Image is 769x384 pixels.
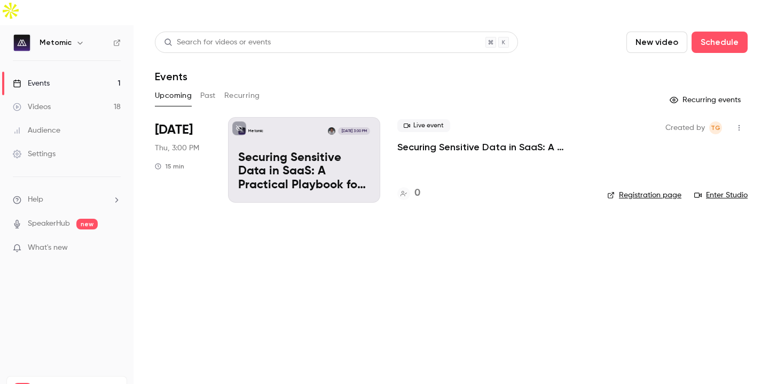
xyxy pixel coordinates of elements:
h1: Events [155,70,187,83]
a: Securing Sensitive Data in SaaS: A Practical Playbook for Financial Services at ScaleMetomicPaddy... [228,117,380,203]
span: Created by [665,121,705,134]
p: Securing Sensitive Data in SaaS: A Practical Playbook for Financial Services at Scale [238,151,370,193]
iframe: Noticeable Trigger [108,243,121,253]
img: Paddy O'Neill [328,127,335,135]
div: Search for videos or events [164,37,271,48]
span: new [76,219,98,229]
button: Schedule [692,32,748,53]
a: Registration page [607,190,681,201]
button: Upcoming [155,87,192,104]
p: Metomic [248,128,263,134]
a: Enter Studio [694,190,748,201]
div: Sep 25 Thu, 3:00 PM (Europe/London) [155,117,211,203]
li: help-dropdown-opener [13,194,121,205]
span: Live event [397,119,450,132]
span: What's new [28,242,68,254]
h4: 0 [414,186,420,201]
div: Settings [13,149,56,159]
div: 15 min [155,162,184,171]
a: Securing Sensitive Data in SaaS: A Practical Playbook for Financial Services at Scale [397,141,590,153]
button: Recurring [224,87,260,104]
div: Videos [13,102,51,112]
a: 0 [397,186,420,201]
a: SpeakerHub [28,218,70,229]
div: Events [13,78,50,89]
span: Help [28,194,43,205]
img: Metomic [13,34,30,51]
button: Recurring events [665,91,748,109]
button: Past [200,87,216,104]
span: Taran Grewal [709,121,722,134]
span: TG [711,121,720,134]
span: [DATE] [155,121,193,139]
button: New video [626,32,687,53]
div: Audience [13,125,60,136]
span: [DATE] 3:00 PM [338,127,370,135]
span: Thu, 3:00 PM [155,143,199,153]
h6: Metomic [40,37,72,48]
